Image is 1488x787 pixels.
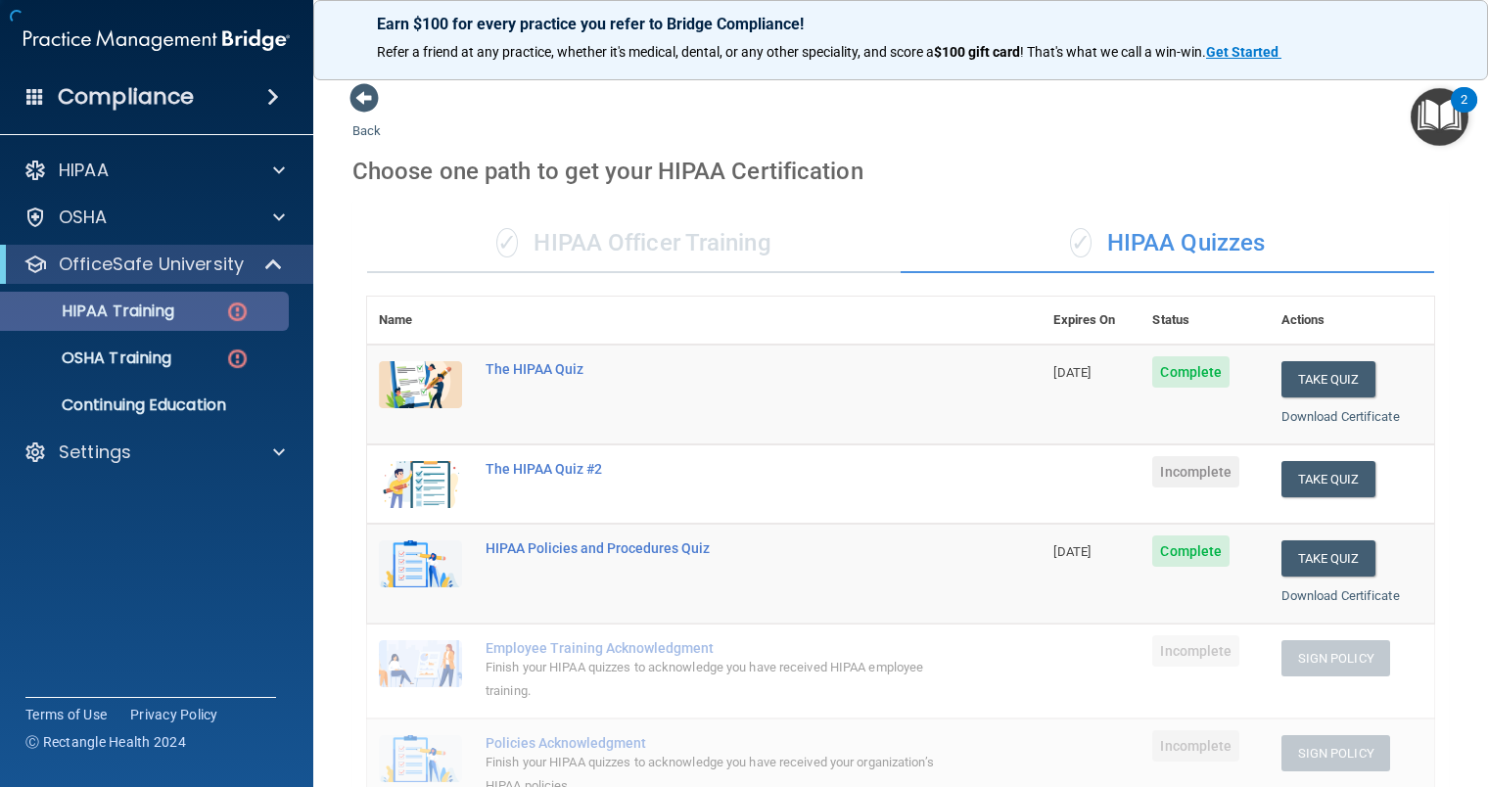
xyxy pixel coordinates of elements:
th: Expires On [1042,297,1140,345]
a: Back [352,100,381,138]
button: Sign Policy [1281,640,1390,676]
div: Employee Training Acknowledgment [486,640,944,656]
button: Take Quiz [1281,461,1375,497]
p: OSHA [59,206,108,229]
span: Refer a friend at any practice, whether it's medical, dental, or any other speciality, and score a [377,44,934,60]
div: Policies Acknowledgment [486,735,944,751]
div: 2 [1461,100,1467,125]
span: ✓ [1070,228,1092,257]
span: Incomplete [1152,456,1239,487]
img: PMB logo [23,21,290,60]
th: Name [367,297,474,345]
button: Open Resource Center, 2 new notifications [1411,88,1468,146]
a: Terms of Use [25,705,107,724]
a: Privacy Policy [130,705,218,724]
span: ! That's what we call a win-win. [1020,44,1206,60]
div: HIPAA Officer Training [367,214,901,273]
a: Download Certificate [1281,588,1400,603]
a: OfficeSafe University [23,253,284,276]
p: OSHA Training [13,348,171,368]
div: The HIPAA Quiz #2 [486,461,944,477]
a: Download Certificate [1281,409,1400,424]
strong: $100 gift card [934,44,1020,60]
p: HIPAA [59,159,109,182]
div: Finish your HIPAA quizzes to acknowledge you have received HIPAA employee training. [486,656,944,703]
div: Choose one path to get your HIPAA Certification [352,143,1449,200]
p: Earn $100 for every practice you refer to Bridge Compliance! [377,15,1424,33]
span: [DATE] [1053,544,1091,559]
h4: Compliance [58,83,194,111]
span: Complete [1152,535,1230,567]
a: HIPAA [23,159,285,182]
button: Take Quiz [1281,361,1375,397]
a: Get Started [1206,44,1281,60]
span: Incomplete [1152,730,1239,762]
a: OSHA [23,206,285,229]
p: OfficeSafe University [59,253,244,276]
p: Settings [59,440,131,464]
a: Settings [23,440,285,464]
span: ✓ [496,228,518,257]
span: Incomplete [1152,635,1239,667]
th: Actions [1270,297,1434,345]
span: [DATE] [1053,365,1091,380]
div: The HIPAA Quiz [486,361,944,377]
strong: Get Started [1206,44,1279,60]
p: Continuing Education [13,395,280,415]
p: HIPAA Training [13,301,174,321]
div: HIPAA Quizzes [901,214,1434,273]
button: Take Quiz [1281,540,1375,577]
button: Sign Policy [1281,735,1390,771]
img: danger-circle.6113f641.png [225,300,250,324]
img: danger-circle.6113f641.png [225,347,250,371]
span: Ⓒ Rectangle Health 2024 [25,732,186,752]
span: Complete [1152,356,1230,388]
div: HIPAA Policies and Procedures Quiz [486,540,944,556]
th: Status [1140,297,1269,345]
